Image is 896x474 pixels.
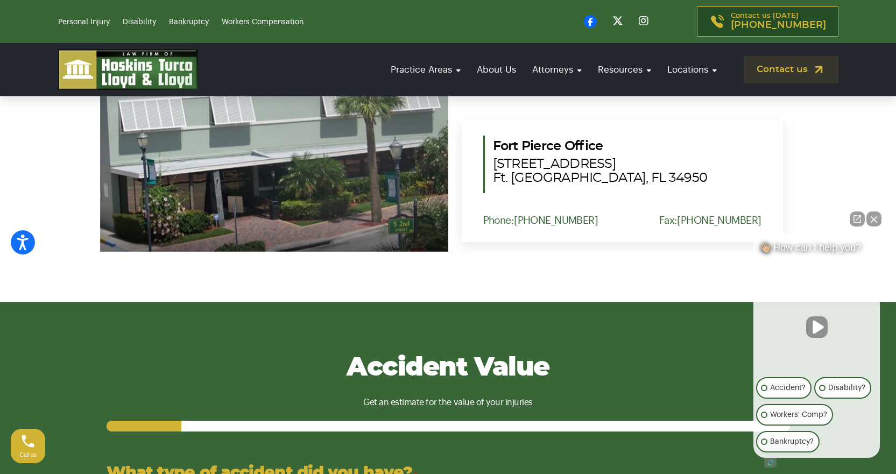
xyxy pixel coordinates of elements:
button: Close Intaker Chat Widget [866,211,881,227]
a: Locations [662,54,722,85]
p: Fax: [659,215,761,226]
p: Phone: [483,215,598,226]
a: Contact us [744,56,838,83]
p: Workers' Comp? [770,408,827,421]
p: Get an estimate for the value of your injuries [107,395,790,410]
a: About Us [471,54,521,85]
a: [PHONE_NUMBER] [677,215,761,225]
a: Attorneys [527,54,587,85]
p: Disability? [828,381,865,394]
a: Disability [123,18,156,26]
a: Bankruptcy [169,18,209,26]
a: Contact us [DATE][PHONE_NUMBER] [697,6,838,37]
span: [PHONE_NUMBER] [731,20,826,31]
a: Open direct chat [850,211,865,227]
a: Open intaker chat [764,458,777,468]
button: Unmute video [806,316,828,338]
span: Call us [20,452,37,458]
a: Workers Compensation [222,18,304,26]
a: Practice Areas [385,54,466,85]
a: [PHONE_NUMBER] [514,215,598,225]
h2: Accident Value [107,350,790,386]
p: Contact us [DATE] [731,12,826,31]
a: Personal Injury [58,18,110,26]
p: Accident? [770,381,806,394]
a: Resources [592,54,657,85]
h5: Fort Pierce Office [493,136,761,185]
span: [STREET_ADDRESS] Ft. [GEOGRAPHIC_DATA], FL 34950 [493,157,761,185]
img: logo [58,49,198,90]
div: 👋🏼 How can I help you? [753,242,880,259]
p: Bankruptcy? [770,435,814,448]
